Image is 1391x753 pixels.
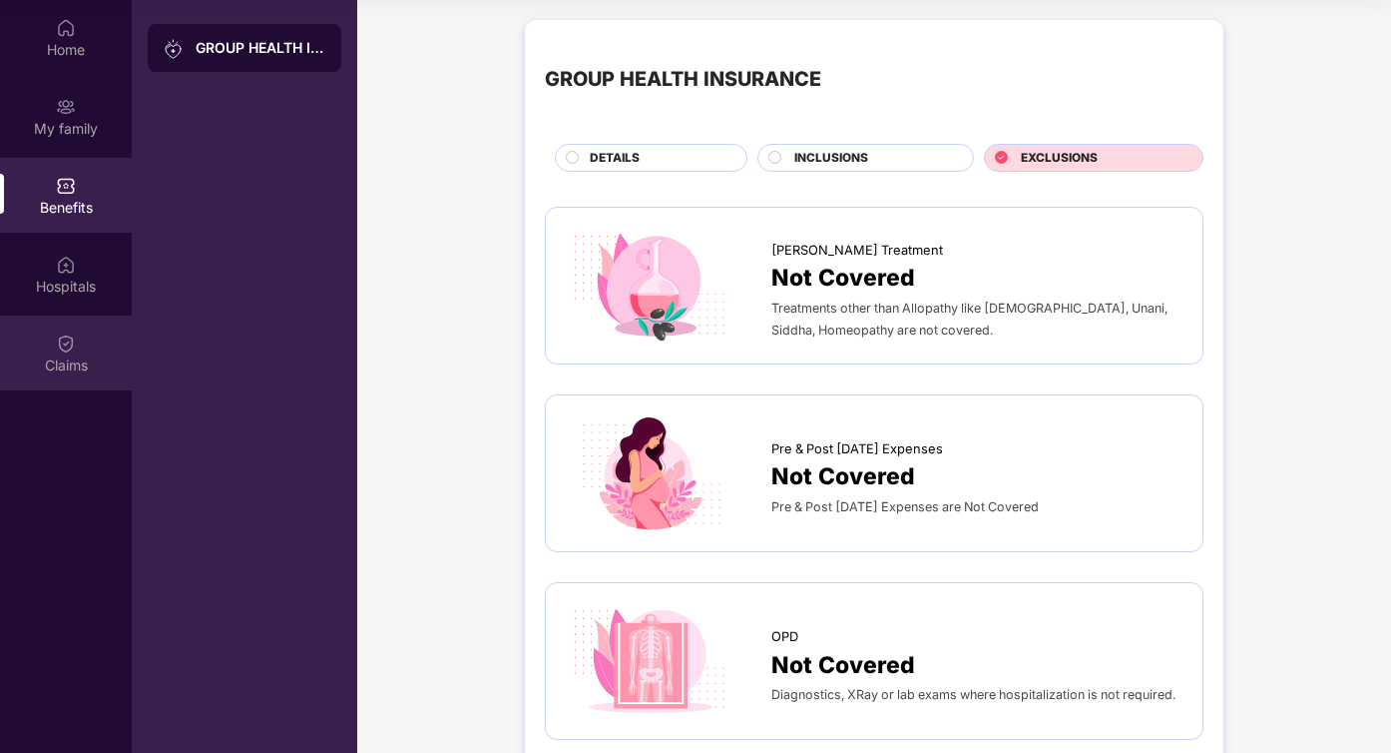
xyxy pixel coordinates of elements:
[566,415,732,531] img: icon
[56,334,76,354] img: svg+xml;base64,PHN2ZyBpZD0iQ2xhaW0iIHhtbG5zPSJodHRwOi8vd3d3LnczLm9yZy8yMDAwL3N2ZyIgd2lkdGg9IjIwIi...
[56,97,76,117] img: svg+xml;base64,PHN2ZyB3aWR0aD0iMjAiIGhlaWdodD0iMjAiIHZpZXdCb3g9IjAgMCAyMCAyMCIgZmlsbD0ibm9uZSIgeG...
[566,228,732,344] img: icon
[771,301,1167,338] span: Treatments other than Allopathy like [DEMOGRAPHIC_DATA], Unani, Siddha, Homeopathy are not covered.
[771,627,798,647] span: OPD
[545,64,821,95] div: GROUP HEALTH INSURANCE
[56,176,76,196] img: svg+xml;base64,PHN2ZyBpZD0iQmVuZWZpdHMiIHhtbG5zPSJodHRwOi8vd3d3LnczLm9yZy8yMDAwL3N2ZyIgd2lkdGg9Ij...
[1021,149,1098,168] span: EXCLUSIONS
[794,149,868,168] span: INCLUSIONS
[771,459,915,495] span: Not Covered
[196,38,325,58] div: GROUP HEALTH INSURANCE
[771,648,915,684] span: Not Covered
[164,39,184,59] img: svg+xml;base64,PHN2ZyB3aWR0aD0iMjAiIGhlaWdodD0iMjAiIHZpZXdCb3g9IjAgMCAyMCAyMCIgZmlsbD0ibm9uZSIgeG...
[566,603,732,719] img: icon
[771,499,1039,514] span: Pre & Post [DATE] Expenses are Not Covered
[56,18,76,38] img: svg+xml;base64,PHN2ZyBpZD0iSG9tZSIgeG1sbnM9Imh0dHA6Ly93d3cudzMub3JnLzIwMDAvc3ZnIiB3aWR0aD0iMjAiIG...
[771,241,943,261] span: [PERSON_NAME] Treatment
[771,687,1175,702] span: Diagnostics, XRay or lab exams where hospitalization is not required.
[590,149,640,168] span: DETAILS
[771,261,915,297] span: Not Covered
[771,439,943,459] span: Pre & Post [DATE] Expenses
[56,255,76,275] img: svg+xml;base64,PHN2ZyBpZD0iSG9zcGl0YWxzIiB4bWxucz0iaHR0cDovL3d3dy53My5vcmcvMjAwMC9zdmciIHdpZHRoPS...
